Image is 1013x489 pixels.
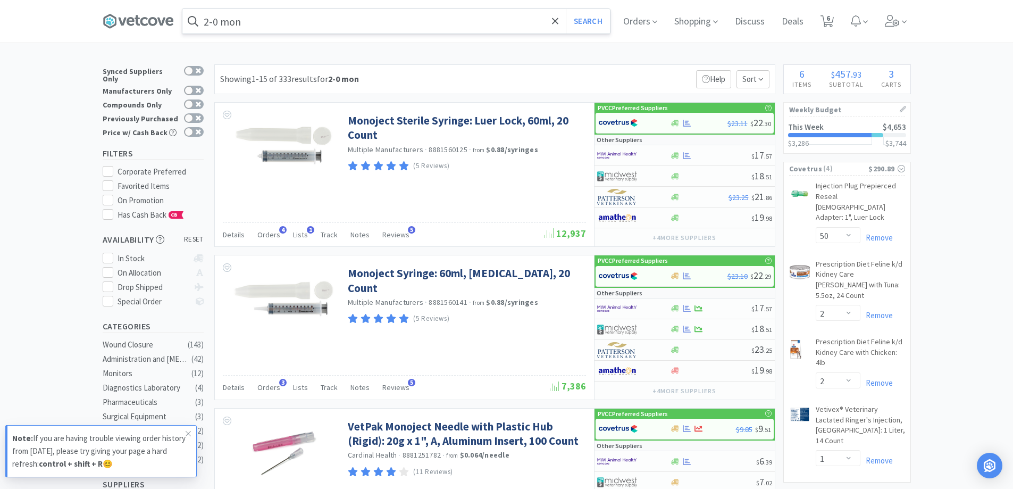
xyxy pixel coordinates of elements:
span: Track [321,383,338,392]
div: Diagnostics Laboratory [103,382,189,394]
div: Price w/ Cash Back [103,127,179,136]
button: +4more suppliers [647,384,721,399]
img: f6b2451649754179b5b4e0c70c3f7cb0_2.png [597,453,637,469]
p: PVCC Preferred Suppliers [598,103,668,113]
div: ( 143 ) [188,338,204,351]
p: If you are having trouble viewing order history from [DATE], please try giving your page a hard r... [12,432,186,470]
span: Has Cash Back [118,210,184,220]
div: On Allocation [118,267,188,279]
img: 3331a67d23dc422aa21b1ec98afbf632_11.png [597,363,637,379]
span: $ [751,346,755,354]
span: 8881560125 [429,145,467,154]
span: 19 [751,364,772,376]
span: from [446,452,458,459]
a: 6 [816,18,838,28]
span: · [469,297,471,307]
h1: Weekly Budget [789,103,905,117]
a: Monoject Sterile Syringe: Luer Lock, 60ml, 20 Count [348,113,583,143]
img: 3331a67d23dc422aa21b1ec98afbf632_11.png [597,210,637,226]
div: Previously Purchased [103,113,179,122]
span: 3 [889,67,894,80]
span: . 29 [763,272,771,280]
h5: Availability [103,234,204,246]
span: 4 [279,226,287,234]
span: . 98 [764,367,772,375]
input: Search by item, sku, manufacturer, ingredient, size... [182,9,610,34]
h4: Items [784,79,821,89]
p: Other Suppliers [597,135,642,145]
a: Monoject Syringe: 60ml, [MEDICAL_DATA], 20 Count [348,266,583,295]
span: $ [751,305,755,313]
div: Favorited Items [118,180,204,193]
span: 23 [751,343,772,355]
h5: Filters [103,147,204,160]
h4: Subtotal [821,79,873,89]
div: Drop Shipped [118,281,188,294]
span: $ [756,479,759,487]
p: Other Suppliers [597,288,642,298]
div: Showing 1-15 of 333 results [220,72,359,86]
img: f6b2451649754179b5b4e0c70c3f7cb0_2.png [597,301,637,317]
span: 5 [408,379,415,386]
span: Reviews [382,230,409,239]
img: 1289645af80b4e3f82ebc6406e23d95a_760068.png [789,407,810,422]
strong: $0.064 / needle [460,450,509,460]
span: 17 [751,149,772,161]
a: Remove [860,310,893,320]
span: · [469,145,471,154]
span: $ [755,426,758,434]
span: 18 [751,170,772,182]
span: CB [169,212,180,218]
span: from [473,299,484,306]
a: Remove [860,378,893,388]
span: Orders [257,383,280,392]
span: $ [751,326,755,334]
img: dd5a1afd2f5e45ccb106f12595b8b102_37556.png [789,261,810,283]
div: $290.89 [868,163,905,175]
span: 8881560141 [429,297,467,307]
div: ( 3 ) [195,410,204,423]
span: . 25 [764,346,772,354]
span: Details [223,230,245,239]
span: 7,386 [550,380,586,392]
span: 1 [307,226,314,234]
strong: $0.88 / syringes [486,145,538,154]
span: $4,653 [883,122,906,132]
span: Sort [736,70,769,88]
strong: control + shift + R [39,459,103,469]
div: ( 12 ) [191,367,204,380]
p: (5 Reviews) [413,161,449,172]
a: Multiple Manufacturers [348,145,424,154]
strong: Note: [12,433,33,443]
div: Compounds Only [103,100,179,109]
span: 9 [755,422,771,435]
span: Track [321,230,338,239]
h2: This Week [788,123,824,131]
div: Corporate Preferred [118,165,204,178]
div: . [821,69,873,79]
span: . 57 [764,305,772,313]
div: ( 2 ) [195,425,204,437]
p: (11 Reviews) [413,467,453,478]
a: Multiple Manufacturers [348,297,424,307]
span: $ [756,458,759,466]
span: 22 [750,117,771,129]
a: VetPak Monoject Needle with Plastic Hub (Rigid): 20g x 1", A, Aluminum Insert, 100 Count [348,419,583,449]
span: 8881251782 [403,450,441,460]
div: In Stock [118,252,188,265]
strong: $0.88 / syringes [486,297,538,307]
span: $9.85 [736,425,752,434]
span: · [398,451,400,460]
img: 6f2f244f39fd4a85b55f18b87f8fe985_21507.png [789,339,803,360]
p: PVCC Preferred Suppliers [598,255,668,266]
span: $3,286 [788,138,809,148]
span: $ [751,173,755,181]
span: for [317,73,359,84]
div: Special Order [118,295,188,308]
div: Wound Closure [103,338,189,351]
span: Lists [293,230,308,239]
span: $ [831,69,835,80]
span: . 39 [764,458,772,466]
a: This Week$4,653$3,286$3,744 [784,117,910,153]
span: Details [223,383,245,392]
